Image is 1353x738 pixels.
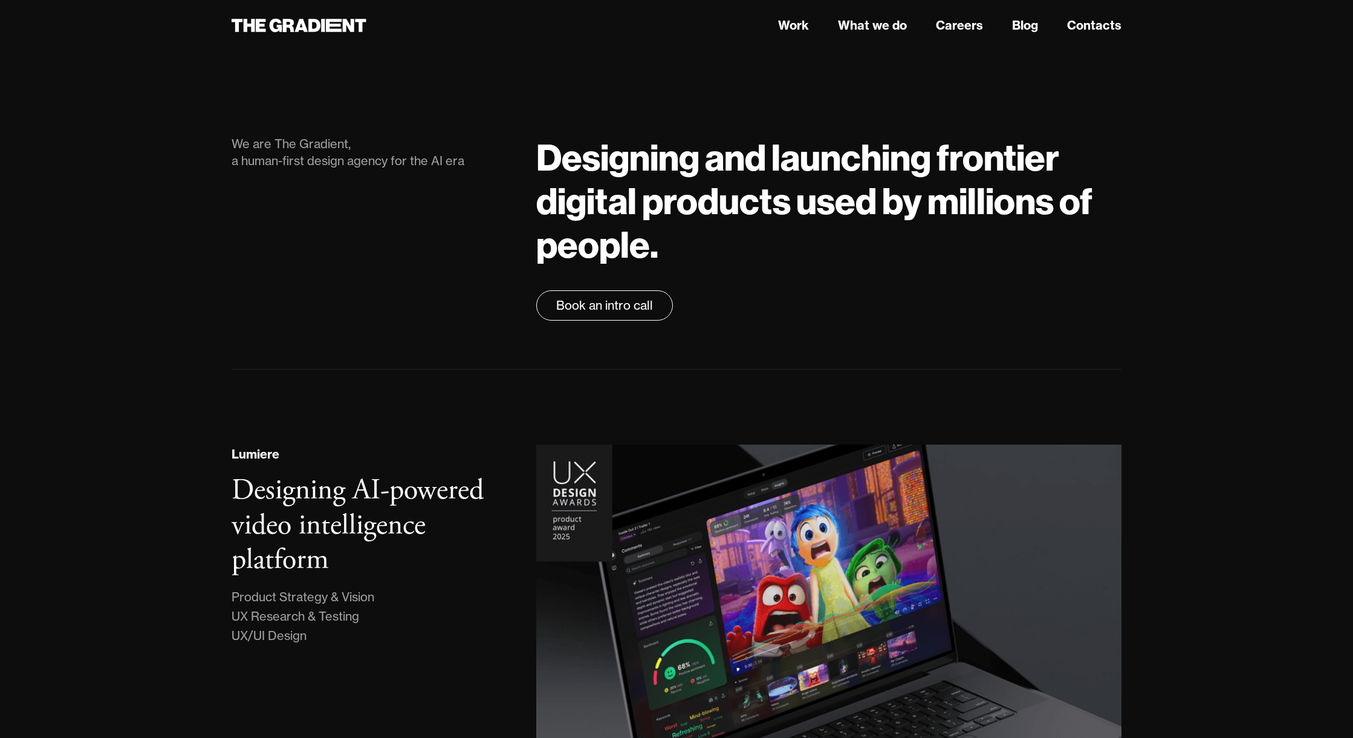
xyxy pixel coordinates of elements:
h3: Designing AI-powered video intelligence platform [232,472,484,578]
a: Blog [1012,16,1038,34]
div: Product Strategy & Vision UX Research & Testing UX/UI Design [232,587,374,645]
a: What we do [838,16,907,34]
a: Contacts [1067,16,1121,34]
a: Work [778,16,809,34]
div: We are The Gradient, a human-first design agency for the AI era [232,136,512,169]
h1: Designing and launching frontier digital products used by millions of people. [536,136,1121,266]
a: Book an intro call [536,290,673,321]
div: Lumiere [232,445,279,463]
a: Careers [936,16,983,34]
